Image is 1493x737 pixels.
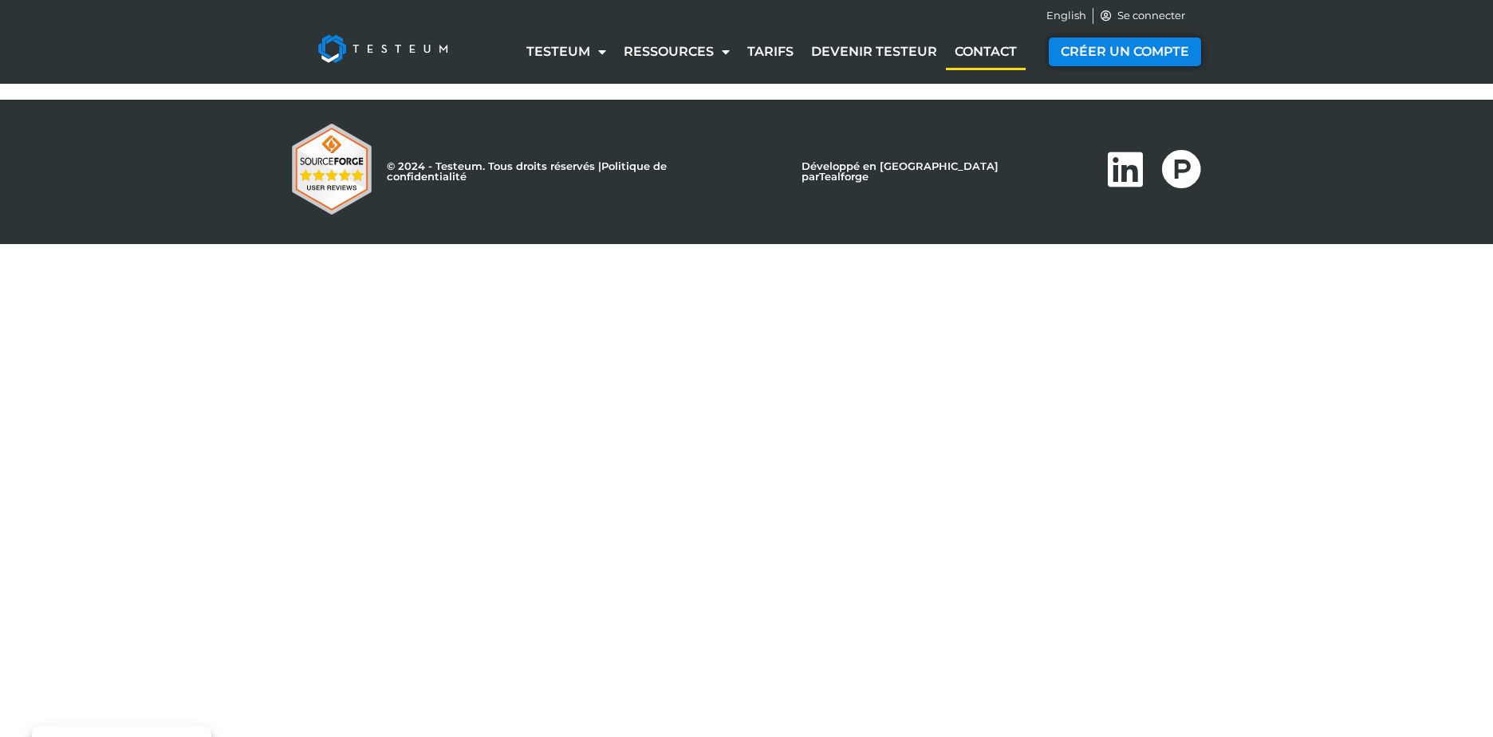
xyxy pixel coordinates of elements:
a: Se connecter [1100,8,1186,24]
p: Développé en [GEOGRAPHIC_DATA] par [802,161,1066,182]
a: CRÉER UN COMPTE [1049,37,1201,66]
nav: Menu [506,33,1038,70]
span: CRÉER UN COMPTE [1061,45,1189,58]
img: Testeum Reviews [292,124,372,215]
a: Tarifs [739,33,802,70]
a: Testeum [518,33,615,70]
a: Politique de confidentialité [387,160,667,183]
a: Tealforge [819,170,869,183]
a: Ressources [615,33,739,70]
a: English [1046,8,1086,24]
a: Devenir testeur [802,33,946,70]
a: Contact [946,33,1026,70]
span: Se connecter [1113,8,1185,24]
img: Testeum Logo - Application crowdtesting platform [300,17,466,81]
p: © 2024 - Testeum. Tous droits réservés | [387,161,746,182]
